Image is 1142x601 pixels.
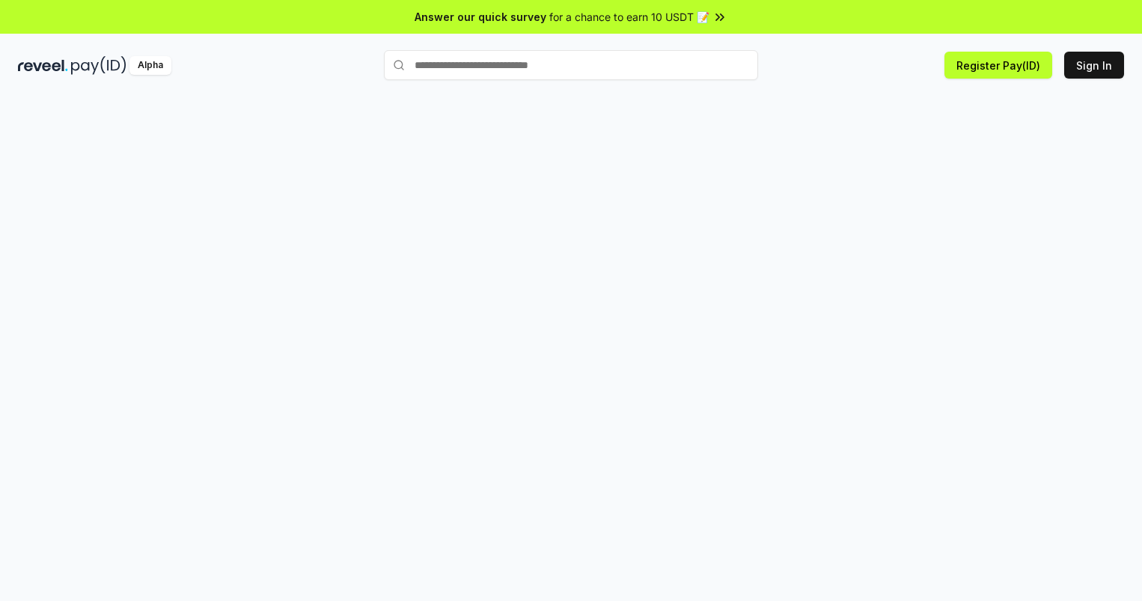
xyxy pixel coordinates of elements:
[415,9,546,25] span: Answer our quick survey
[129,56,171,75] div: Alpha
[71,56,126,75] img: pay_id
[944,52,1052,79] button: Register Pay(ID)
[18,56,68,75] img: reveel_dark
[549,9,709,25] span: for a chance to earn 10 USDT 📝
[1064,52,1124,79] button: Sign In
